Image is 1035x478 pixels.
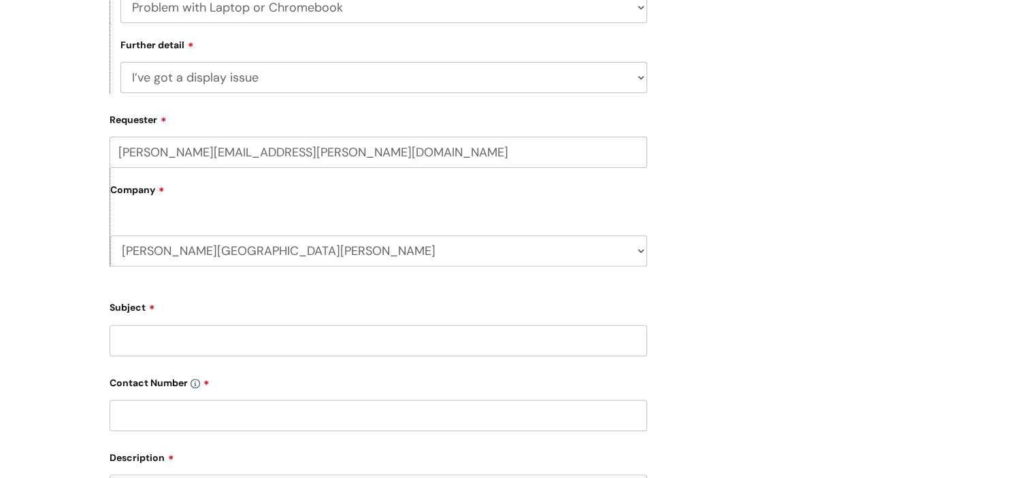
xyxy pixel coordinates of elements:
[120,37,194,51] label: Further detail
[110,109,647,126] label: Requester
[110,180,647,210] label: Company
[191,379,200,388] img: info-icon.svg
[110,373,647,389] label: Contact Number
[110,447,647,464] label: Description
[110,297,647,313] label: Subject
[110,137,647,168] input: Email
